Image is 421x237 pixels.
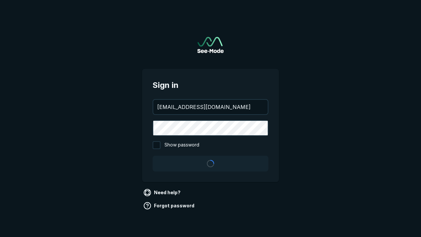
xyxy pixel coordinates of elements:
span: Sign in [153,79,268,91]
span: Show password [164,141,199,149]
a: Go to sign in [197,37,224,53]
a: Forgot password [142,200,197,211]
img: See-Mode Logo [197,37,224,53]
a: Need help? [142,187,183,198]
input: your@email.com [153,100,268,114]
